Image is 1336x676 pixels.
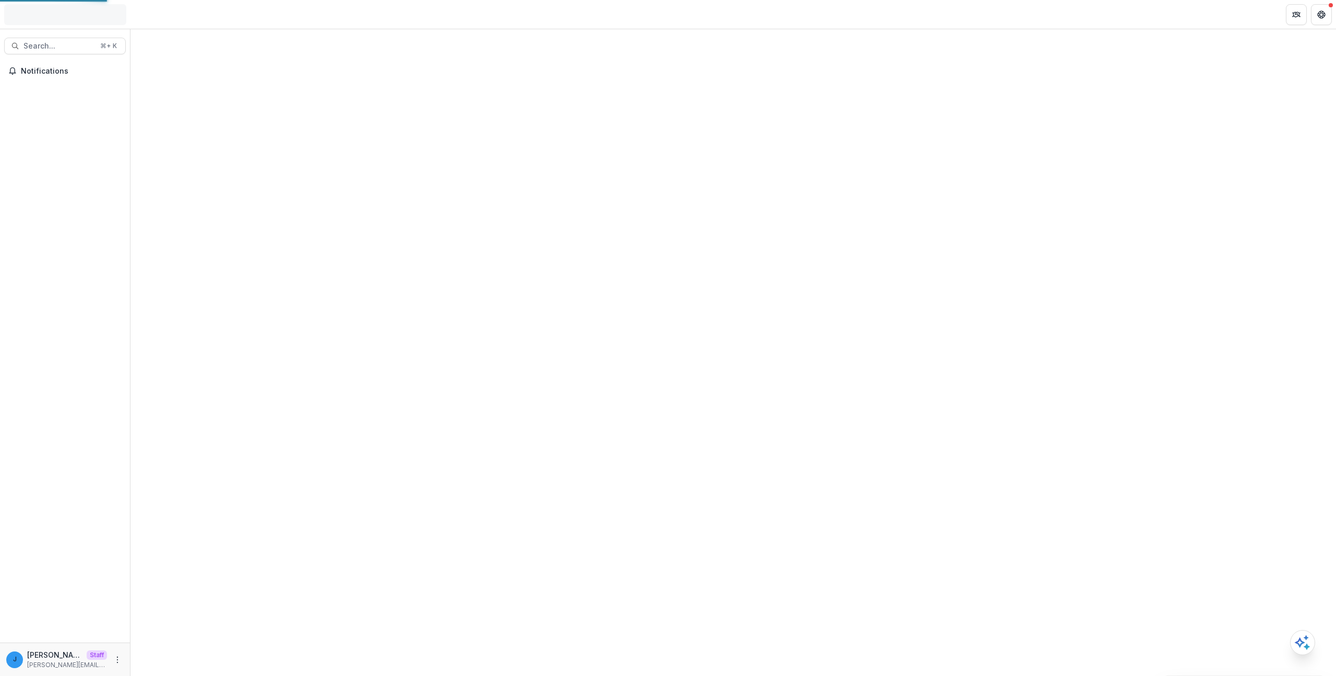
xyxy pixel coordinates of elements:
[135,7,179,22] nav: breadcrumb
[87,650,107,660] p: Staff
[13,656,17,663] div: jonah@trytemelio.com
[4,38,126,54] button: Search...
[98,40,119,52] div: ⌘ + K
[27,649,82,660] p: [PERSON_NAME][EMAIL_ADDRESS][DOMAIN_NAME]
[1290,630,1315,655] button: Open AI Assistant
[111,654,124,666] button: More
[23,42,94,51] span: Search...
[4,63,126,79] button: Notifications
[27,660,107,670] p: [PERSON_NAME][EMAIL_ADDRESS][DOMAIN_NAME]
[21,67,122,76] span: Notifications
[1286,4,1307,25] button: Partners
[1311,4,1332,25] button: Get Help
